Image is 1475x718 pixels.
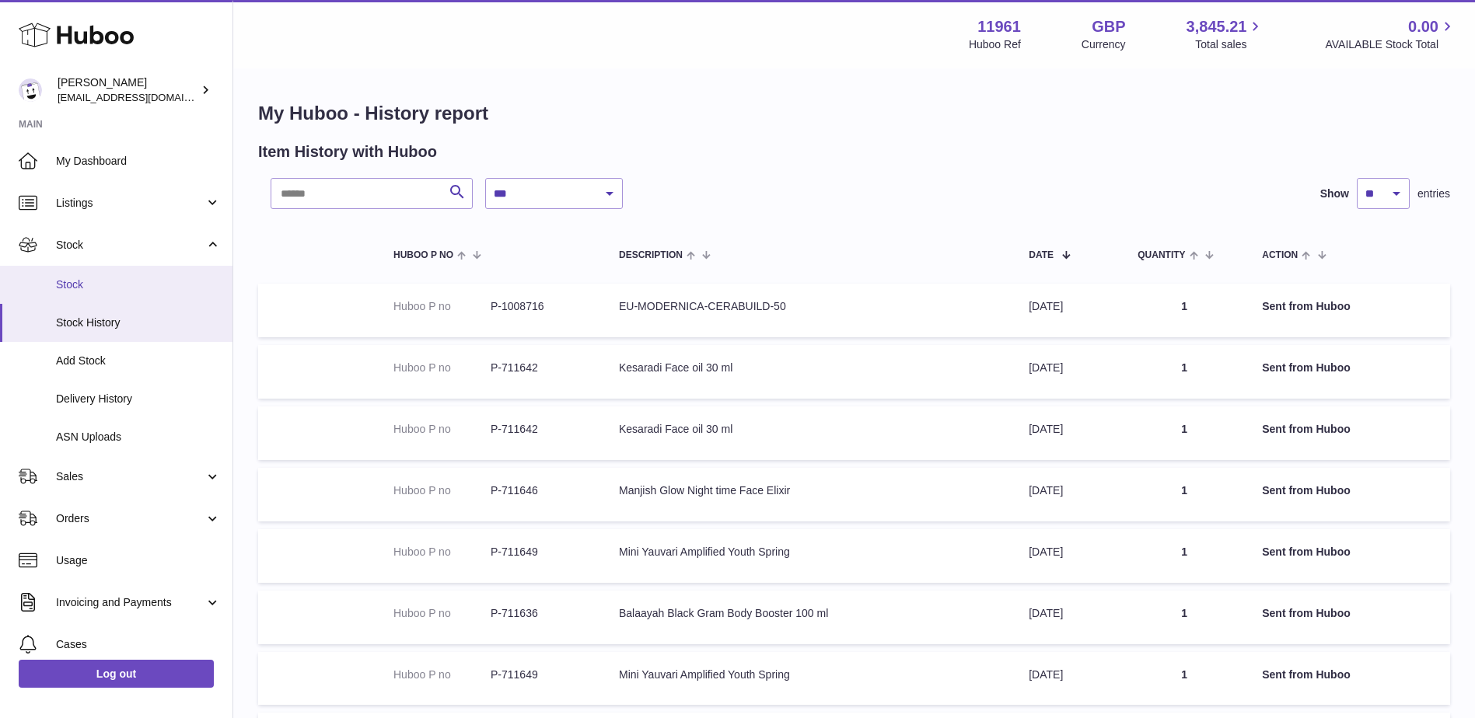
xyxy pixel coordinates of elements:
td: [DATE] [1013,529,1122,583]
dd: P-711649 [491,545,588,559]
dt: Huboo P no [393,667,491,682]
td: 1 [1122,468,1246,521]
td: Mini Yauvari Amplified Youth Spring [603,652,1013,706]
h1: My Huboo - History report [258,101,1450,126]
strong: Sent from Huboo [1262,484,1351,497]
dd: P-711649 [491,667,588,682]
span: ASN Uploads [56,430,221,444]
span: Action [1262,250,1298,260]
span: [EMAIL_ADDRESS][DOMAIN_NAME] [58,91,229,103]
span: Quantity [1138,250,1185,260]
dt: Huboo P no [393,606,491,621]
td: 1 [1122,345,1246,399]
dd: P-711642 [491,361,588,375]
td: [DATE] [1013,468,1122,521]
td: Balaayah Black Gram Body Booster 100 ml [603,591,1013,644]
td: 1 [1122,652,1246,706]
span: AVAILABLE Stock Total [1325,37,1456,52]
dd: P-711646 [491,483,588,498]
span: Orders [56,511,204,526]
span: 0.00 [1408,16,1438,37]
div: [PERSON_NAME] [58,75,197,105]
span: Description [619,250,683,260]
td: [DATE] [1013,345,1122,399]
td: 1 [1122,284,1246,337]
td: Manjish Glow Night time Face Elixir [603,468,1013,521]
td: 1 [1122,406,1246,460]
span: entries [1417,186,1450,201]
span: Invoicing and Payments [56,595,204,610]
td: [DATE] [1013,591,1122,644]
div: Huboo Ref [969,37,1021,52]
span: Listings [56,196,204,211]
dd: P-711642 [491,422,588,437]
img: internalAdmin-11961@internal.huboo.com [19,78,42,102]
span: Total sales [1195,37,1264,52]
span: Stock [56,277,221,292]
span: Date [1029,250,1054,260]
td: EU-MODERNICA-CERABUILD-50 [603,284,1013,337]
td: [DATE] [1013,284,1122,337]
span: Cases [56,637,221,652]
strong: Sent from Huboo [1262,361,1351,374]
span: Delivery History [56,392,221,406]
strong: Sent from Huboo [1262,545,1351,558]
strong: Sent from Huboo [1262,423,1351,435]
dt: Huboo P no [393,299,491,314]
strong: Sent from Huboo [1262,607,1351,619]
div: Currency [1082,37,1126,52]
td: [DATE] [1013,406,1122,460]
td: [DATE] [1013,652,1122,706]
dt: Huboo P no [393,483,491,498]
td: Kesaradi Face oil 30 ml [603,406,1013,460]
a: 0.00 AVAILABLE Stock Total [1325,16,1456,52]
span: Stock History [56,315,221,330]
strong: GBP [1092,16,1125,37]
span: 3,845.21 [1187,16,1247,37]
td: 1 [1122,529,1246,583]
td: 1 [1122,591,1246,644]
span: Sales [56,469,204,484]
span: Stock [56,238,204,253]
span: Add Stock [56,354,221,368]
a: 3,845.21 Total sales [1187,16,1265,52]
span: My Dashboard [56,154,221,169]
h2: Item History with Huboo [258,141,437,162]
dd: P-711636 [491,606,588,621]
span: Usage [56,553,221,568]
dd: P-1008716 [491,299,588,314]
dt: Huboo P no [393,422,491,437]
td: Mini Yauvari Amplified Youth Spring [603,529,1013,583]
span: Huboo P no [393,250,453,260]
dt: Huboo P no [393,361,491,375]
label: Show [1320,186,1349,201]
dt: Huboo P no [393,545,491,559]
strong: Sent from Huboo [1262,668,1351,681]
td: Kesaradi Face oil 30 ml [603,345,1013,399]
a: Log out [19,660,214,688]
strong: Sent from Huboo [1262,300,1351,312]
strong: 11961 [977,16,1021,37]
